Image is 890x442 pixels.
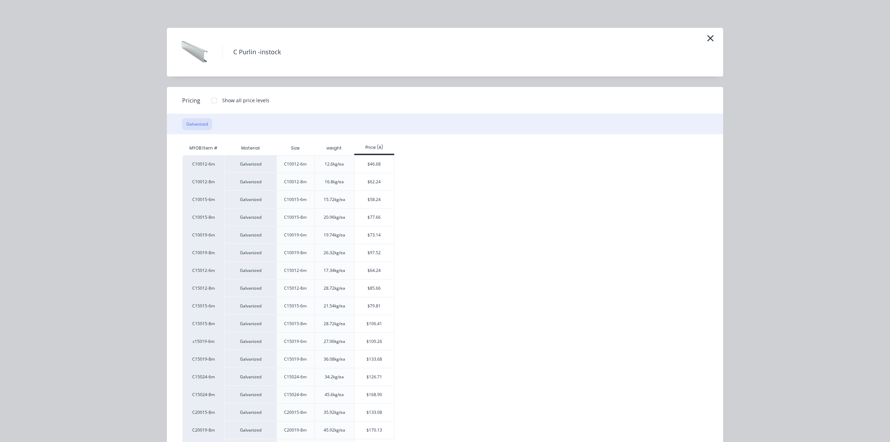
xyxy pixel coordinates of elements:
[183,141,224,155] div: MYOB Item #
[224,244,276,262] div: Galvanized
[224,403,276,421] div: Galvanized
[183,403,224,421] div: C20015-8m
[284,427,307,433] div: C20019-8m
[183,350,224,368] div: C15019-8m
[183,262,224,279] div: C15012-6m
[284,392,307,398] div: C15024-8m
[324,338,345,345] div: 27.06kg/ea
[284,196,307,203] div: C10015-6m
[284,285,307,291] div: C15012-8m
[355,404,394,421] div: $133.08
[183,368,224,386] div: C15024-6m
[324,196,345,203] div: 15.72kg/ea
[355,280,394,297] div: $85.66
[224,386,276,403] div: Galvanized
[355,262,394,279] div: $64.24
[284,374,307,380] div: C15024-6m
[224,332,276,350] div: Galvanized
[355,368,394,386] div: $126.71
[222,46,291,59] h4: C Purlin -instock
[224,141,276,155] div: Material
[355,155,394,173] div: $46.68
[355,333,394,350] div: $100.26
[224,226,276,244] div: Galvanized
[355,421,394,439] div: $170.13
[324,285,345,291] div: 28.72kg/ea
[355,315,394,332] div: $106.41
[284,214,307,220] div: C10015-8m
[321,139,347,157] div: weight
[324,303,345,309] div: 21.54kg/ea
[324,427,345,433] div: 45.92kg/ea
[224,279,276,297] div: Galvanized
[325,179,344,185] div: 16.8kg/ea
[284,161,307,167] div: C10012-6m
[355,386,394,403] div: $168.90
[284,179,307,185] div: C10012-8m
[324,232,345,238] div: 19.74kg/ea
[183,297,224,315] div: C15015-6m
[324,409,345,416] div: 35.92kg/ea
[224,315,276,332] div: Galvanized
[224,421,276,439] div: Galvanized
[183,315,224,332] div: C15015-8m
[355,209,394,226] div: $77.66
[355,297,394,315] div: $79.81
[325,392,344,398] div: 45.6kg/ea
[224,191,276,208] div: Galvanized
[355,191,394,208] div: $58.24
[355,351,394,368] div: $133.68
[355,244,394,262] div: $97.52
[183,279,224,297] div: C15012-8m
[222,97,269,104] div: Show all price levels
[177,35,212,70] img: C Purlin -instock
[224,208,276,226] div: Galvanized
[183,226,224,244] div: C10019-6m
[183,332,224,350] div: c15019-6m
[355,173,394,191] div: $62.24
[224,368,276,386] div: Galvanized
[324,321,345,327] div: 28.72kg/ea
[224,297,276,315] div: Galvanized
[284,250,307,256] div: C10019-8m
[284,409,307,416] div: C20015-8m
[355,226,394,244] div: $73.14
[224,262,276,279] div: Galvanized
[284,338,307,345] div: C15019-6m
[285,139,305,157] div: Size
[183,208,224,226] div: C10015-8m
[284,267,307,274] div: C15012-6m
[224,173,276,191] div: Galvanized
[324,214,345,220] div: 20.96kg/ea
[284,321,307,327] div: C15015-8m
[324,250,345,256] div: 26.32kg/ea
[325,161,344,167] div: 12.6kg/ea
[284,303,307,309] div: C15015-6m
[324,356,345,362] div: 36.08kg/ea
[324,267,345,274] div: 17.34kg/ea
[183,421,224,439] div: C20019-8m
[183,244,224,262] div: C10019-8m
[224,350,276,368] div: Galvanized
[284,356,307,362] div: C15019-8m
[284,232,307,238] div: C10019-6m
[183,155,224,173] div: C10012-6m
[182,96,200,105] span: Pricing
[183,191,224,208] div: C10015-6m
[183,386,224,403] div: C15024-8m
[182,118,212,130] button: Galvanized
[354,144,394,151] div: Price (A)
[224,155,276,173] div: Galvanized
[325,374,344,380] div: 34.2kg/ea
[183,173,224,191] div: C10012-8m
